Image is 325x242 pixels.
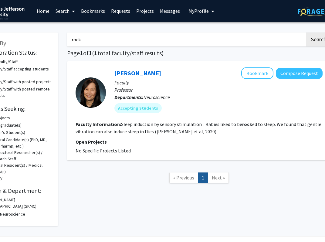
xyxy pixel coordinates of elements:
[241,67,273,79] button: Add Kyunghee Koh to Bookmarks
[34,0,52,22] a: Home
[208,172,229,183] a: Next Page
[242,121,252,127] b: rock
[78,0,108,22] a: Bookmarks
[67,32,305,46] input: Search Keywords
[5,215,26,237] iframe: Chat
[76,121,121,127] b: Faculty Information:
[114,79,323,86] p: Faculty
[212,175,225,181] span: Next »
[76,138,323,145] p: Open Projects
[108,0,133,22] a: Requests
[114,86,323,94] p: Professor
[76,121,321,135] fg-read-more: Sleep induction by sensory stimulation : Babies liked to be ed to sleep. We found that gentle vib...
[198,172,208,183] a: 1
[114,94,144,100] b: Departments:
[144,94,170,100] span: Neuroscience
[173,175,194,181] span: « Previous
[169,172,198,183] a: Previous Page
[80,49,83,57] span: 1
[276,68,323,79] button: Compose Request to Kyunghee Koh
[114,103,162,113] mat-chip: Accepting Students
[188,8,209,14] span: My Profile
[52,0,78,22] a: Search
[114,69,161,77] a: [PERSON_NAME]
[133,0,157,22] a: Projects
[94,49,97,57] span: 1
[89,49,92,57] span: 1
[157,0,183,22] a: Messages
[76,148,131,154] span: No Specific Projects Listed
